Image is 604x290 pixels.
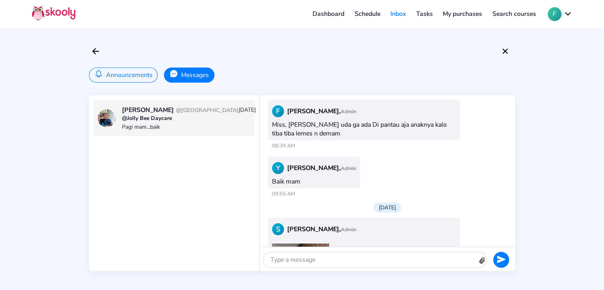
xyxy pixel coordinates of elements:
[32,5,75,21] img: Skooly
[122,123,256,131] div: Pagi mam...baik
[287,225,356,234] span: [PERSON_NAME],
[272,162,284,174] div: Y
[307,8,349,20] a: Dashboard
[476,254,488,267] ion-icon: attach outline
[497,255,506,264] ion-icon: send
[374,203,401,213] div: [DATE]
[438,8,487,20] a: My purchases
[176,106,239,114] span: @[GEOGRAPHIC_DATA]
[349,8,386,20] a: Schedule
[493,252,509,268] button: send
[122,106,239,114] div: [PERSON_NAME]
[272,105,284,117] div: F
[287,107,356,116] span: [PERSON_NAME],
[89,68,158,83] button: Announcements
[498,44,512,58] button: close
[95,70,103,78] ion-icon: notifications outline
[478,256,486,267] button: attach outline
[500,46,510,56] ion-icon: close
[385,8,411,20] a: Inbox
[239,106,256,114] div: [DATE]
[122,114,256,122] div: @Jolly Bee Daycare
[268,190,460,197] span: 09:55 AM
[487,8,541,20] a: Search courses
[268,100,460,140] div: Miss, [PERSON_NAME] uda ga ada Di pantau aja anaknya kalo tiba tiba lemes n demam
[268,157,360,188] div: Baik mam
[411,8,438,20] a: Tasks
[170,70,178,78] ion-icon: chatbubble ellipses
[272,223,284,235] div: S
[91,46,100,56] ion-icon: arrow back outline
[341,226,356,233] span: Admin
[98,109,116,127] img: 202504110724589150957335619769746266608800361541202504110745080792294527529358.jpg
[164,68,214,83] button: Messages
[89,44,102,58] button: arrow back outline
[287,164,356,172] span: [PERSON_NAME],
[341,165,356,172] span: Admin
[268,142,460,149] span: 08:39 AM
[341,108,356,115] span: Admin
[548,7,572,21] button: Fchevron down outline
